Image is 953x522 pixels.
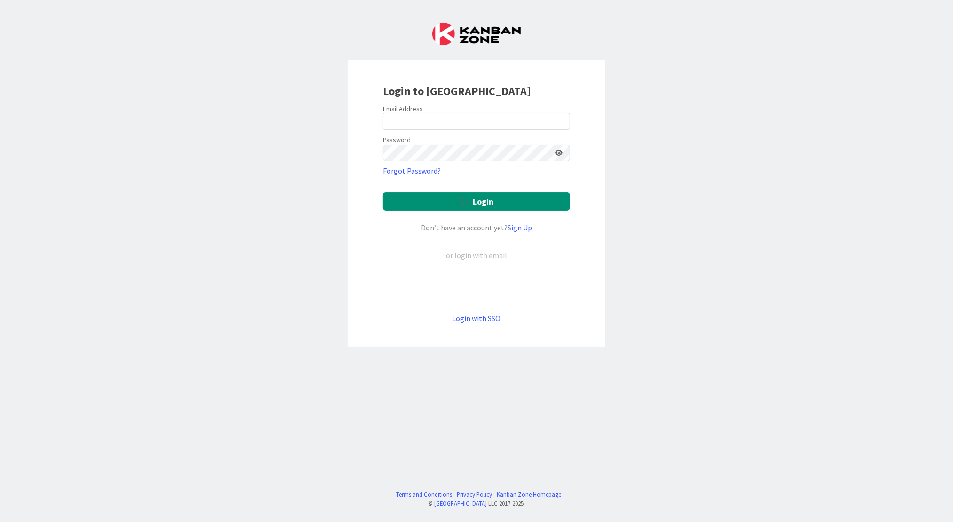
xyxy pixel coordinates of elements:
[383,165,441,176] a: Forgot Password?
[508,223,532,232] a: Sign Up
[434,499,487,507] a: [GEOGRAPHIC_DATA]
[457,490,492,499] a: Privacy Policy
[383,192,570,211] button: Login
[453,314,501,323] a: Login with SSO
[432,23,521,45] img: Kanban Zone
[383,222,570,233] div: Don’t have an account yet?
[392,499,562,508] div: © LLC 2017- 2025 .
[383,104,423,113] label: Email Address
[497,490,562,499] a: Kanban Zone Homepage
[378,277,575,297] iframe: Кнопка "Войти с аккаунтом Google"
[397,490,453,499] a: Terms and Conditions
[444,250,509,261] div: or login with email
[383,135,411,145] label: Password
[383,84,531,98] b: Login to [GEOGRAPHIC_DATA]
